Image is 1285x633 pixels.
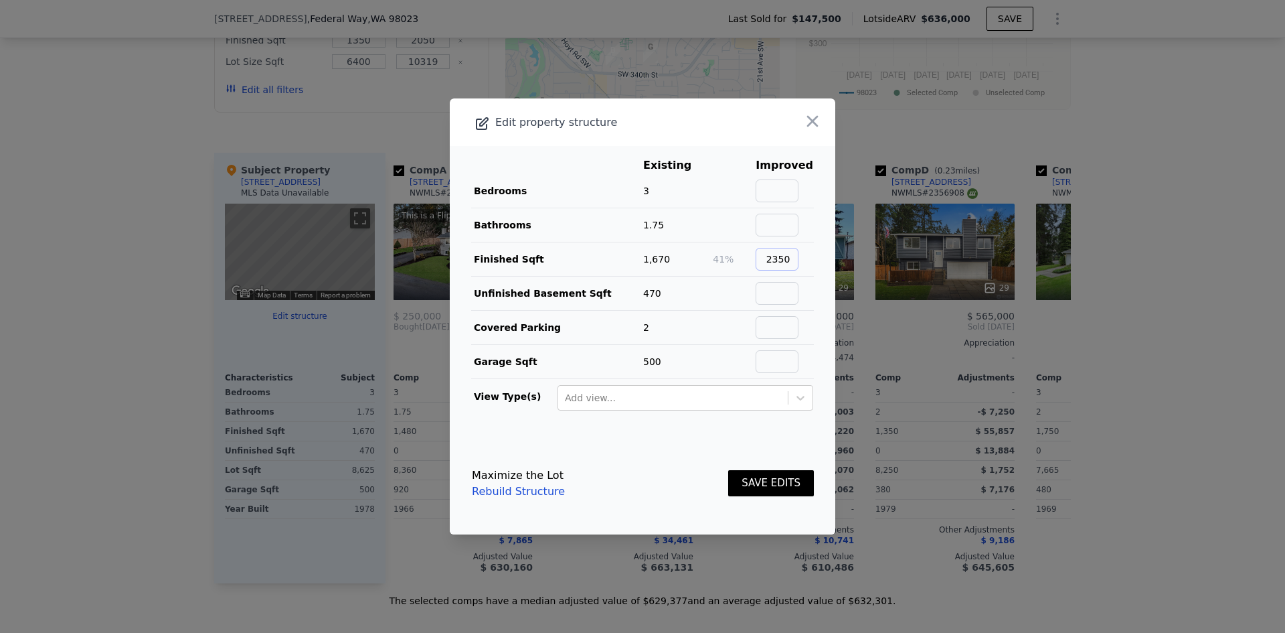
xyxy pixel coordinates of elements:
span: 470 [643,288,661,299]
td: Covered Parking [471,311,642,345]
span: 2 [643,322,649,333]
span: 500 [643,356,661,367]
td: Bedrooms [471,174,642,208]
button: SAVE EDITS [728,470,814,496]
span: 3 [643,186,649,196]
span: 41% [713,254,734,265]
th: Improved [755,157,814,174]
td: Garage Sqft [471,345,642,379]
span: 1,670 [643,254,670,265]
td: Bathrooms [471,208,642,242]
span: 1.75 [643,220,664,230]
td: Unfinished Basement Sqft [471,277,642,311]
a: Rebuild Structure [472,484,565,500]
td: Finished Sqft [471,242,642,277]
div: Edit property structure [450,113,758,132]
div: Maximize the Lot [472,468,565,484]
th: Existing [642,157,712,174]
td: View Type(s) [471,379,557,411]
